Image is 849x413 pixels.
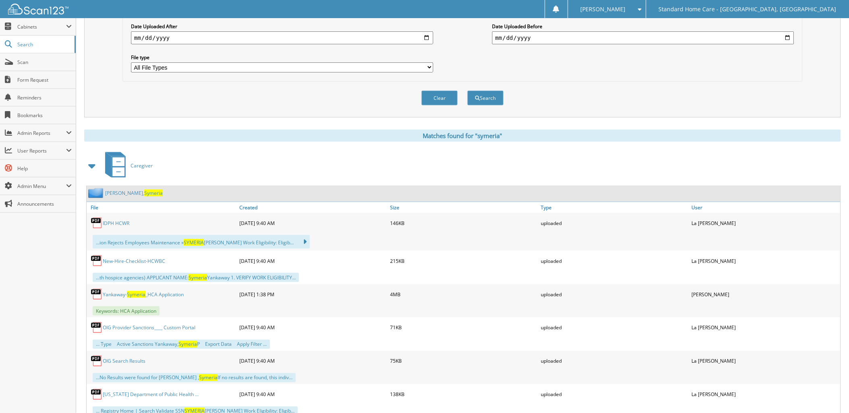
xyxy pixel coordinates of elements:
[690,320,841,336] div: La [PERSON_NAME]
[91,288,103,300] img: PDF.png
[100,150,153,182] a: Caregiver
[659,7,837,12] span: Standard Home Care - [GEOGRAPHIC_DATA], [GEOGRAPHIC_DATA]
[8,4,69,14] img: scan123-logo-white.svg
[690,202,841,213] a: User
[84,130,841,142] div: Matches found for "symeria"
[105,190,163,196] a: [PERSON_NAME],Symeria
[388,215,539,231] div: 146KB
[91,217,103,229] img: PDF.png
[144,190,163,196] span: Symeria
[93,340,270,349] div: ... Type  Active Sanctions Yankaway, P  Export Data  Apply Filter ...
[539,253,690,269] div: uploaded
[184,239,204,246] span: SYMERIA
[492,31,794,44] input: end
[237,353,388,369] div: [DATE] 9:40 AM
[93,306,160,316] span: Keywords: HCA Application
[388,202,539,213] a: Size
[93,235,310,249] div: ...ion Rejects Employees Maintenance » [PERSON_NAME] Work Eligibility: Eligib...
[539,353,690,369] div: uploaded
[103,291,184,298] a: Yankaway-Symeria_HCA Application
[93,273,299,282] div: ...th hospice agencies) APPLICANT NAME: Yankaway 1. VERIFY WORK ELIGIBILITY...
[103,324,195,331] a: OIG Provider Sanctions____ Custom Portal
[17,76,72,83] span: Form Request
[421,91,458,105] button: Clear
[127,291,145,298] span: Symeria
[17,94,72,101] span: Reminders
[539,286,690,302] div: uploaded
[237,215,388,231] div: [DATE] 9:40 AM
[17,59,72,66] span: Scan
[581,7,626,12] span: [PERSON_NAME]
[690,353,841,369] div: La [PERSON_NAME]
[467,91,504,105] button: Search
[17,23,66,30] span: Cabinets
[690,253,841,269] div: La [PERSON_NAME]
[690,215,841,231] div: La [PERSON_NAME]
[131,54,433,61] label: File type
[388,386,539,403] div: 138KB
[690,286,841,302] div: [PERSON_NAME]
[17,200,72,207] span: Announcements
[199,374,218,381] span: Symeria
[539,202,690,213] a: Type
[237,286,388,302] div: [DATE] 1:38 PM
[237,320,388,336] div: [DATE] 9:40 AM
[93,373,296,382] div: ...No Results were found for [PERSON_NAME] , If no results are found, this indiv...
[87,202,237,213] a: File
[17,183,66,190] span: Admin Menu
[103,358,145,365] a: OIG Search Results
[17,147,66,154] span: User Reports
[539,215,690,231] div: uploaded
[388,320,539,336] div: 71KB
[131,31,433,44] input: start
[237,386,388,403] div: [DATE] 9:40 AM
[388,253,539,269] div: 215KB
[539,386,690,403] div: uploaded
[189,274,207,281] span: Symeria
[17,130,66,136] span: Admin Reports
[388,353,539,369] div: 75KB
[103,391,199,398] a: [US_STATE] Department of Public Health ...
[17,41,71,48] span: Search
[179,341,197,348] span: Symeria
[17,165,72,172] span: Help
[91,322,103,334] img: PDF.png
[492,23,794,30] label: Date Uploaded Before
[237,253,388,269] div: [DATE] 9:40 AM
[88,188,105,198] img: folder2.png
[388,286,539,302] div: 4MB
[91,355,103,367] img: PDF.png
[131,162,153,169] span: Caregiver
[690,386,841,403] div: La [PERSON_NAME]
[539,320,690,336] div: uploaded
[237,202,388,213] a: Created
[103,220,129,227] a: IDPH HCWR
[103,258,165,264] a: New-Hire-Checklist-HCWBC
[91,255,103,267] img: PDF.png
[131,23,433,30] label: Date Uploaded After
[17,112,72,119] span: Bookmarks
[91,388,103,401] img: PDF.png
